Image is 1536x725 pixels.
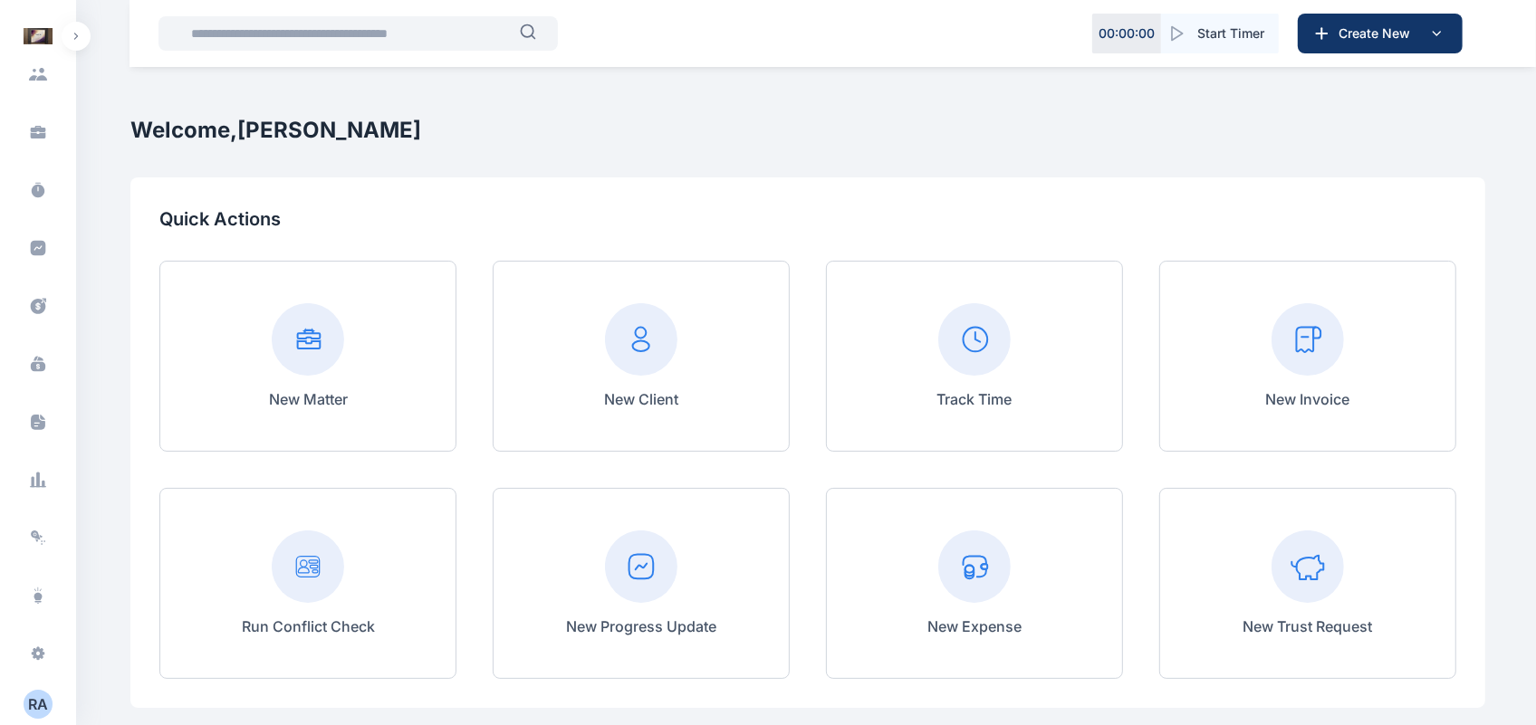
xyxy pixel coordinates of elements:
[11,690,65,719] button: RA
[566,615,716,637] p: New Progress Update
[1266,388,1350,410] p: New Invoice
[604,388,678,410] p: New Client
[269,388,348,410] p: New Matter
[937,388,1013,410] p: Track Time
[242,615,375,637] p: Run Conflict Check
[1331,24,1426,43] span: Create New
[1243,615,1373,637] p: New Trust Request
[1197,24,1264,43] span: Start Timer
[159,206,1456,232] p: Quick Actions
[130,116,421,145] h2: Welcome, [PERSON_NAME]
[1161,14,1279,53] button: Start Timer
[24,690,53,719] button: RA
[1298,14,1463,53] button: Create New
[1099,24,1155,43] p: 00 : 00 : 00
[927,615,1022,637] p: New Expense
[24,693,53,715] div: R A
